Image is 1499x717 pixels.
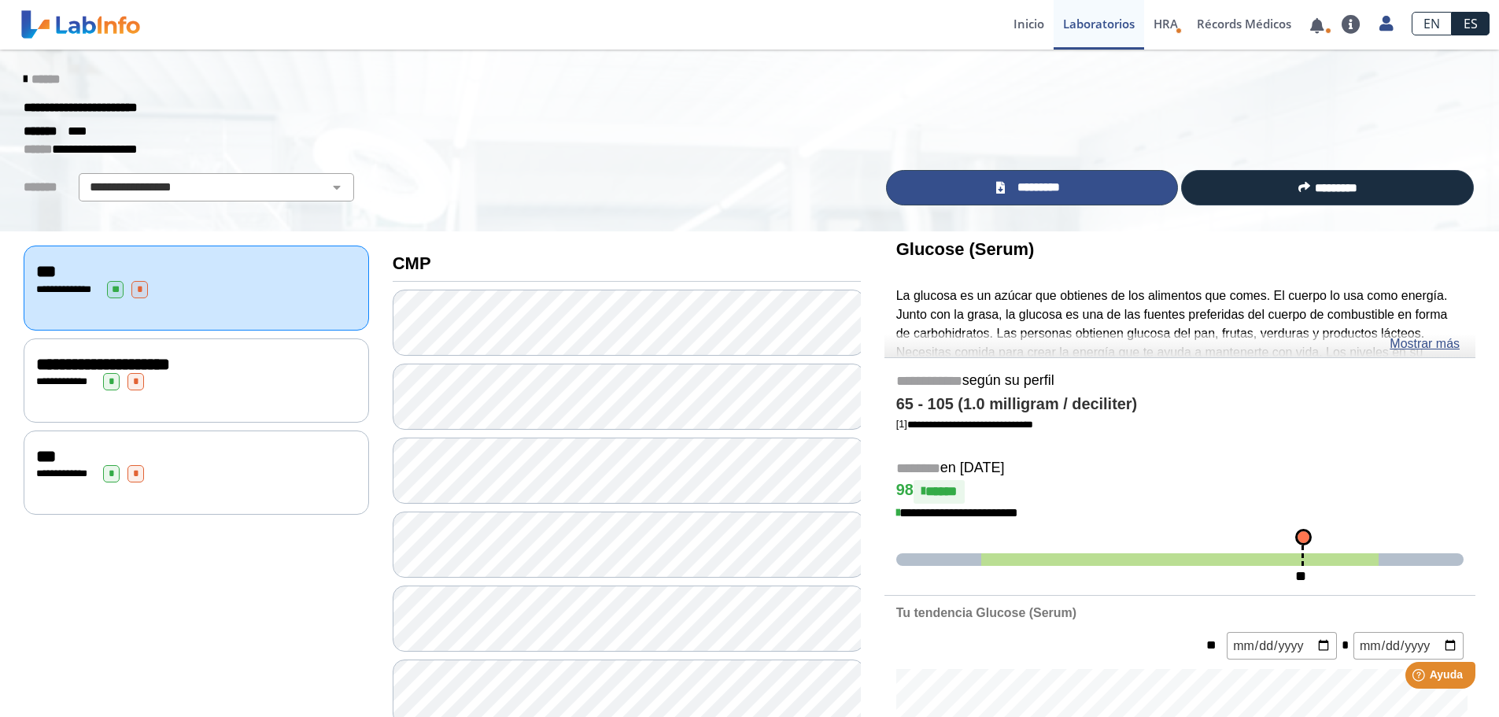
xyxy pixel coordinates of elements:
span: HRA [1154,16,1178,31]
iframe: Help widget launcher [1359,656,1482,700]
p: La glucosa es un azúcar que obtienes de los alimentos que comes. El cuerpo lo usa como energía. J... [896,286,1464,400]
b: CMP [393,253,431,273]
b: Tu tendencia Glucose (Serum) [896,606,1076,619]
h4: 65 - 105 (1.0 milligram / deciliter) [896,395,1464,414]
input: mm/dd/yyyy [1227,632,1337,660]
a: Mostrar más [1390,334,1460,353]
h5: en [DATE] [896,460,1464,478]
b: Glucose (Serum) [896,239,1035,259]
a: [1] [896,418,1033,430]
input: mm/dd/yyyy [1353,632,1464,660]
a: ES [1452,12,1490,35]
h4: 98 [896,480,1464,504]
h5: según su perfil [896,372,1464,390]
a: EN [1412,12,1452,35]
